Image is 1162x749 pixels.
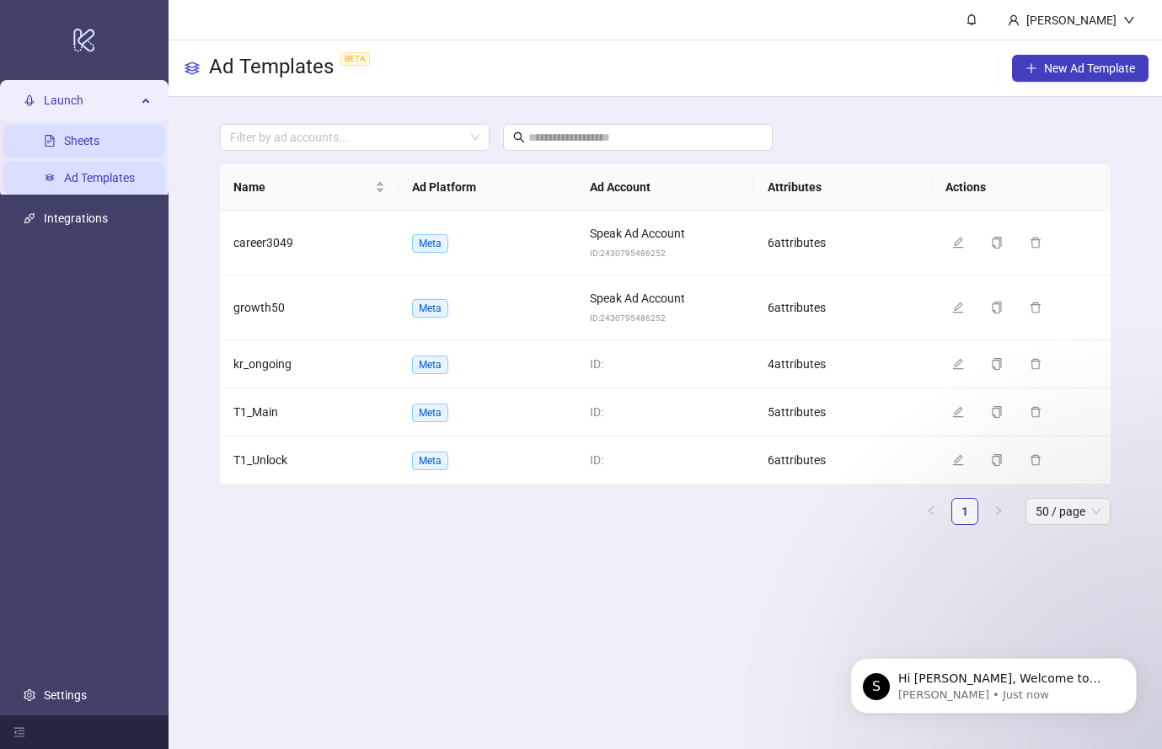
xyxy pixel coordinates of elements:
span: menu-fold [13,726,25,738]
span: edit [952,406,964,418]
a: Integrations [44,211,108,225]
span: delete [1030,406,1042,418]
span: 5 attribute s [768,405,826,419]
span: search [513,131,525,143]
th: Name [220,164,398,211]
th: Ad Account [576,164,754,211]
iframe: Intercom notifications message [825,623,1162,741]
span: ID: [590,357,603,371]
span: Launch [44,83,137,117]
span: Meta [412,404,448,422]
button: Duplicate template [984,233,1016,253]
li: 1 [951,498,978,525]
span: copy [991,454,1003,466]
button: Duplicate template [984,297,1016,318]
span: Hi [PERSON_NAME], Welcome to [DOMAIN_NAME]! 🎉 You’re all set to start launching ads effortlessly.... [73,49,289,398]
span: ID: 2430795486252 [590,249,666,258]
span: edit [952,237,964,249]
span: delete [1030,237,1042,249]
th: Ad Platform [399,164,576,211]
span: copy [991,237,1003,249]
span: Meta [412,356,448,374]
span: plus [1025,62,1037,74]
a: Sheets [64,134,99,147]
span: growth50 [233,301,285,314]
button: Delete template [1023,402,1055,422]
div: [PERSON_NAME] [1020,11,1123,29]
a: 1 [952,499,977,524]
span: BETA [340,52,370,66]
span: 50 / page [1036,499,1100,524]
button: Delete template [1023,450,1055,470]
button: Duplicate template [984,354,1016,374]
span: 6 attribute s [768,301,826,314]
span: Speak Ad Account [590,227,685,240]
span: copy [991,302,1003,313]
th: Actions [932,164,1110,211]
span: Speak Ad Account [590,292,685,305]
button: Delete template [1023,354,1055,374]
th: Attributes [754,164,932,211]
li: Previous Page [918,498,945,525]
button: Edit template [945,450,977,470]
h3: Ad Templates [209,54,377,83]
button: Edit template [945,402,977,422]
button: Duplicate template [984,450,1016,470]
span: delete [1030,454,1042,466]
span: Name [233,178,371,196]
button: left [918,498,945,525]
button: Edit template [945,297,977,318]
div: Page Size [1025,498,1111,525]
button: right [985,498,1012,525]
span: rocket [24,94,35,106]
span: user [1008,14,1020,26]
span: copy [991,406,1003,418]
span: edit [952,358,964,370]
span: copy [991,358,1003,370]
span: career3049 [233,236,293,249]
span: kr_ongoing [233,357,292,371]
span: Meta [412,234,448,253]
a: Ad Templates [64,171,135,185]
button: Delete template [1023,233,1055,253]
a: Settings [44,688,87,702]
span: edit [952,454,964,466]
span: delete [1030,358,1042,370]
span: Meta [412,452,448,470]
span: Meta [412,299,448,318]
p: Message from Simon, sent Just now [73,65,291,80]
span: ID: 2430795486252 [590,313,666,323]
span: ID: [590,405,603,419]
span: New Ad Template [1044,62,1135,75]
span: T1_Main [233,405,278,419]
button: New Ad Template [1012,55,1149,82]
li: Next Page [985,498,1012,525]
button: Duplicate template [984,402,1016,422]
span: down [1123,14,1135,26]
span: left [926,506,936,516]
span: delete [1030,302,1042,313]
button: Edit template [945,233,977,253]
button: Delete template [1023,297,1055,318]
span: bell [966,13,977,25]
span: T1_Unlock [233,453,287,467]
button: Edit template [945,354,977,374]
span: 6 attribute s [768,453,826,467]
span: ID: [590,453,603,467]
span: 4 attribute s [768,357,826,371]
span: edit [952,302,964,313]
span: right [993,506,1004,516]
span: 6 attribute s [768,236,826,249]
